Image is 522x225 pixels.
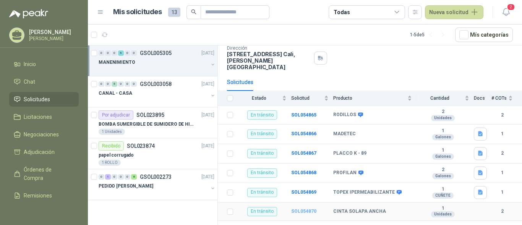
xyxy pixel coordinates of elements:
h1: Mis solicitudes [113,6,162,18]
b: 1 [491,130,513,138]
a: Negociaciones [9,127,79,142]
span: Órdenes de Compra [24,165,71,182]
span: Cantidad [417,96,463,101]
th: Estado [238,91,291,106]
b: PLACCO K - 89 [333,151,366,157]
a: Adjudicación [9,145,79,159]
div: 0 [105,81,111,87]
div: 1 ROLLO [99,160,121,166]
b: 1 [417,147,469,154]
div: 0 [112,50,117,56]
p: [PERSON_NAME] [29,36,77,41]
p: [STREET_ADDRESS] Cali , [PERSON_NAME][GEOGRAPHIC_DATA] [227,51,311,70]
b: 2 [491,112,513,119]
span: Adjudicación [24,148,55,156]
a: 0 1 0 0 0 8 GSOL002273[DATE] PEDIDO [PERSON_NAME] [99,172,216,197]
p: MANENIMIENTO [99,59,135,66]
a: SOL054869 [291,189,316,195]
div: 5 [112,81,117,87]
p: SOL023895 [136,112,164,118]
a: SOL054867 [291,151,316,156]
div: 1 [105,174,111,180]
div: 0 [99,174,104,180]
b: TOPEX IPERMEABILIZANTE [333,189,395,196]
div: Unidades [431,115,455,121]
b: SOL054870 [291,209,316,214]
div: 0 [131,81,137,87]
div: 0 [131,50,137,56]
p: Dirección [227,45,311,51]
span: Chat [24,78,35,86]
span: Solicitudes [24,95,50,104]
div: 0 [118,81,124,87]
button: Mís categorías [455,28,513,42]
div: 0 [99,50,104,56]
button: 2 [499,5,513,19]
div: 0 [118,174,124,180]
b: 2 [417,109,469,115]
a: Remisiones [9,188,79,203]
p: BOMBA SUMERGIBLE DE SUMIDERO DE HIERRO FUNDIDO AQUASTRONG [99,121,194,128]
a: Solicitudes [9,92,79,107]
th: # COTs [491,91,522,106]
span: Solicitud [291,96,323,101]
div: 0 [112,174,117,180]
p: [DATE] [201,142,214,150]
a: Configuración [9,206,79,220]
p: CANAL - CASA [99,90,132,97]
div: 0 [125,81,130,87]
div: En tránsito [247,149,277,158]
p: papel corrugado [99,152,134,159]
div: 0 [99,81,104,87]
b: 1 [417,206,469,212]
div: Galones [432,173,454,179]
div: En tránsito [247,207,277,216]
p: [DATE] [201,112,214,119]
a: SOL054868 [291,170,316,175]
div: Solicitudes [227,78,253,86]
b: SOL054865 [291,112,316,118]
div: En tránsito [247,168,277,178]
p: GSOL005305 [140,50,172,56]
th: Cantidad [417,91,474,106]
th: Producto [333,91,417,106]
span: Estado [238,96,280,101]
p: [DATE] [201,50,214,57]
a: Por adjudicarSOL023895[DATE] BOMBA SUMERGIBLE DE SUMIDERO DE HIERRO FUNDIDO AQUASTRONG1 Unidades [88,107,217,138]
span: Inicio [24,60,36,68]
a: 0 0 0 6 0 0 GSOL005305[DATE] MANENIMIENTO [99,49,216,73]
div: 0 [105,50,111,56]
p: GSOL002273 [140,174,172,180]
p: [DATE] [201,173,214,181]
span: 2 [507,3,515,11]
b: 1 [417,186,469,193]
b: 1 [417,128,469,134]
a: RecibidoSOL023874[DATE] papel corrugado1 ROLLO [88,138,217,169]
div: En tránsito [247,188,277,197]
div: 1 - 5 de 5 [410,29,449,41]
a: SOL054866 [291,131,316,136]
div: 6 [118,50,124,56]
span: # COTs [491,96,507,101]
p: [DATE] [201,81,214,88]
b: RODILLOS [333,112,356,118]
p: [PERSON_NAME] [29,29,77,35]
b: MADETEC [333,131,356,137]
th: Docs [474,91,491,106]
p: SOL023874 [127,143,155,149]
div: CUÑETE [432,193,454,199]
div: 0 [125,174,130,180]
b: PROFILAN [333,170,357,176]
b: 2 [491,150,513,157]
span: Licitaciones [24,113,52,121]
div: Galones [432,134,454,140]
a: 0 0 5 0 0 0 GSOL003058[DATE] CANAL - CASA [99,79,216,104]
div: Unidades [431,211,455,217]
button: Nueva solicitud [425,5,483,19]
b: 2 [417,167,469,173]
b: 1 [491,189,513,196]
div: 1 Unidades [99,129,125,135]
div: Galones [432,154,454,160]
div: Por adjudicar [99,110,133,120]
